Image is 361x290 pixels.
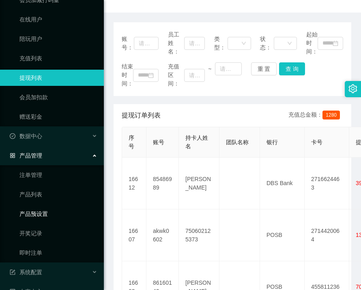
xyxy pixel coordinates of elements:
i: 图标: down [241,41,246,47]
span: 银行 [266,139,278,145]
button: 重 置 [251,62,277,75]
input: 请输入最小值为 [184,69,205,82]
td: DBS Bank [260,158,305,209]
td: akwk0602 [146,209,179,261]
span: 团队名称 [226,139,249,145]
span: 账号： [122,35,134,52]
td: 16607 [122,209,146,261]
i: 图标: check-circle-o [10,133,15,139]
td: [PERSON_NAME] [179,158,219,209]
td: 2714420064 [305,209,349,261]
i: 图标: calendar [333,41,338,46]
a: 充值列表 [19,50,97,66]
i: 图标: setting [348,84,357,93]
a: 陪玩用户 [19,31,97,47]
span: 结束时间： [122,62,133,88]
span: 卡号 [311,139,322,145]
td: 2716624463 [305,158,349,209]
input: 请输入最大值为 [215,62,242,75]
td: 16612 [122,158,146,209]
td: 85486989 [146,158,179,209]
i: 图标: down [287,41,292,47]
span: 充值区间： [168,62,184,88]
span: 状态： [260,35,274,52]
a: 在线用户 [19,11,97,28]
span: 员工姓名： [168,30,184,56]
span: 产品管理 [10,152,42,159]
a: 即时注单 [19,245,97,261]
i: 图标: form [10,269,15,275]
span: 系统配置 [10,269,42,275]
a: 会员加扣款 [19,89,97,105]
span: 持卡人姓名 [185,134,208,149]
span: 账号 [153,139,164,145]
span: ~ [205,65,215,73]
input: 请输入 [134,37,159,50]
button: 查 询 [279,62,305,75]
span: 1280 [322,111,340,119]
span: 类型： [214,35,228,52]
a: 产品列表 [19,186,97,203]
a: 产品预设置 [19,206,97,222]
input: 请输入 [184,37,205,50]
a: 赠送彩金 [19,109,97,125]
span: 提现订单列表 [122,111,161,120]
i: 图标: appstore-o [10,153,15,158]
span: 序号 [129,134,134,149]
i: 图标: calendar [148,72,154,78]
a: 开奖记录 [19,225,97,241]
div: 充值总金额： [288,111,343,120]
td: 750602125373 [179,209,219,261]
td: POSB [260,209,305,261]
span: 数据中心 [10,133,42,139]
a: 注单管理 [19,167,97,183]
span: 起始时间： [306,30,318,56]
a: 提现列表 [19,70,97,86]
